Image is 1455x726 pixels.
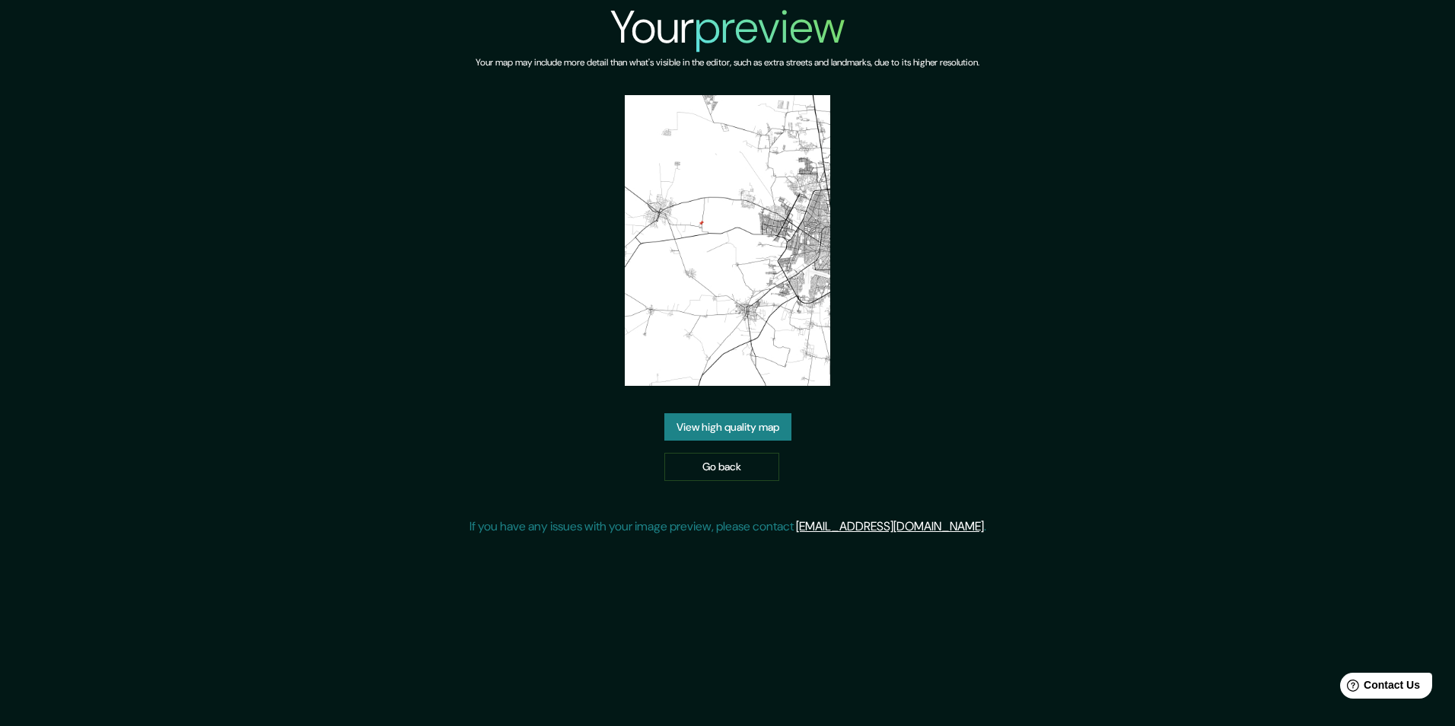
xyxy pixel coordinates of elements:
a: View high quality map [664,413,791,441]
h6: Your map may include more detail than what's visible in the editor, such as extra streets and lan... [476,55,979,71]
img: created-map-preview [625,95,830,386]
iframe: Help widget launcher [1320,667,1438,709]
a: Go back [664,453,779,481]
a: [EMAIL_ADDRESS][DOMAIN_NAME] [796,518,984,534]
p: If you have any issues with your image preview, please contact . [470,517,986,536]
